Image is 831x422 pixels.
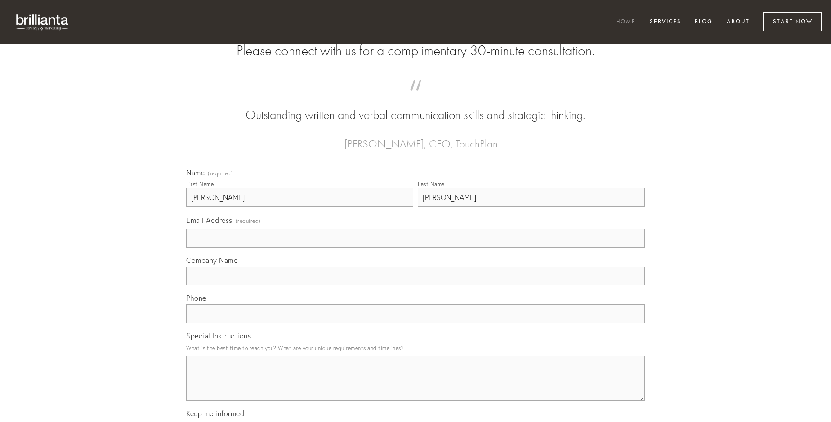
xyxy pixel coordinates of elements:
[186,181,214,187] div: First Name
[201,89,630,107] span: “
[186,331,251,340] span: Special Instructions
[763,12,822,31] a: Start Now
[186,342,645,354] p: What is the best time to reach you? What are your unique requirements and timelines?
[201,89,630,124] blockquote: Outstanding written and verbal communication skills and strategic thinking.
[186,216,232,225] span: Email Address
[644,15,687,30] a: Services
[186,168,205,177] span: Name
[721,15,755,30] a: About
[201,124,630,153] figcaption: — [PERSON_NAME], CEO, TouchPlan
[9,9,76,35] img: brillianta - research, strategy, marketing
[186,409,244,418] span: Keep me informed
[689,15,719,30] a: Blog
[236,215,261,227] span: (required)
[186,256,237,265] span: Company Name
[186,42,645,59] h2: Please connect with us for a complimentary 30-minute consultation.
[610,15,642,30] a: Home
[208,171,233,176] span: (required)
[186,293,206,302] span: Phone
[418,181,445,187] div: Last Name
